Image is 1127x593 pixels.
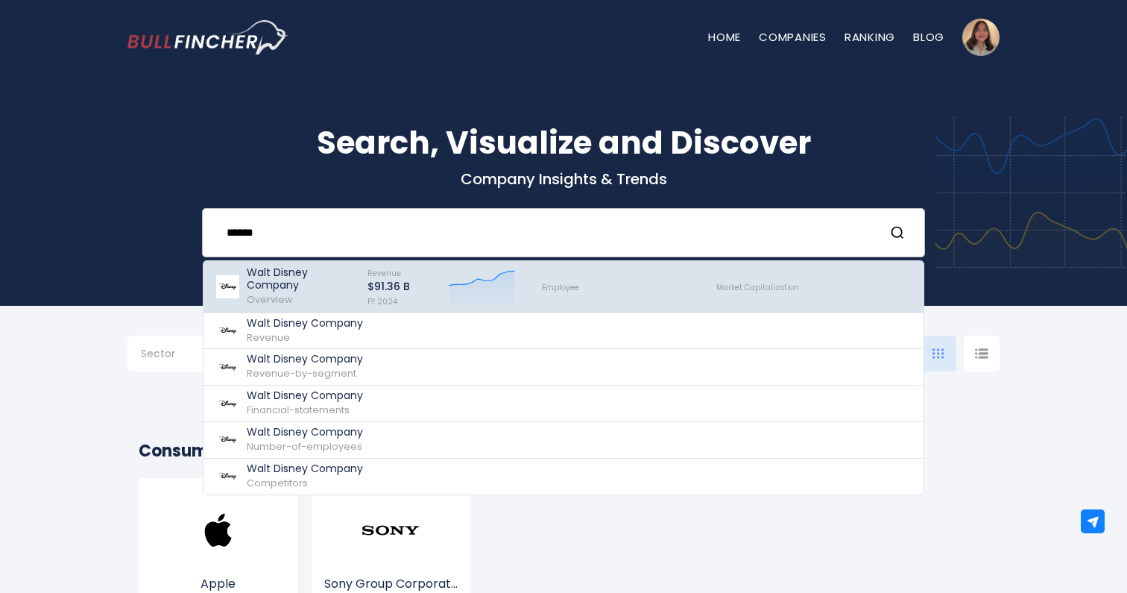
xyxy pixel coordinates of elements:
[247,389,363,402] p: Walt Disney Company
[367,268,401,279] span: Revenue
[323,575,460,593] p: Sony Group Corporation
[203,261,924,313] a: Walt Disney Company Overview Revenue $91.36 B FY 2024 Employee Market Capitalization
[716,282,799,293] span: Market Capitalization
[890,223,909,242] button: Search
[975,348,988,359] img: icon-comp-list-view.svg
[361,501,420,560] img: SONY.png
[247,403,350,417] span: Financial-statements
[203,459,924,495] a: Walt Disney Company Competitors
[247,353,363,365] p: Walt Disney Company
[367,296,397,307] span: FY 2024
[150,575,287,593] p: Apple
[932,348,944,359] img: icon-comp-grid.svg
[247,476,308,490] span: Competitors
[150,528,287,593] a: Apple
[247,426,363,439] p: Walt Disney Company
[708,29,741,45] a: Home
[247,266,354,292] p: Walt Disney Company
[127,169,1000,189] p: Company Insights & Trends
[247,317,363,330] p: Walt Disney Company
[367,280,410,293] p: $91.36 B
[203,313,924,350] a: Walt Disney Company Revenue
[913,29,944,45] a: Blog
[127,20,288,54] img: Bullfincher logo
[247,366,356,380] span: Revenue-by-segment
[203,349,924,386] a: Walt Disney Company Revenue-by-segment
[247,462,363,475] p: Walt Disney Company
[141,342,236,368] input: Selection
[127,20,288,54] a: Go to homepage
[127,119,1000,166] h1: Search, Visualize and Discover
[247,330,290,345] span: Revenue
[323,528,460,593] a: Sony Group Corporat...
[247,439,362,454] span: Number-of-employees
[203,386,924,422] a: Walt Disney Company Financial-statements
[247,292,293,307] span: Overview
[139,439,988,463] h2: Consumer Electronics
[189,501,248,560] img: AAPL.png
[542,282,579,293] span: Employee
[759,29,827,45] a: Companies
[141,347,175,360] span: Sector
[845,29,895,45] a: Ranking
[203,422,924,459] a: Walt Disney Company Number-of-employees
